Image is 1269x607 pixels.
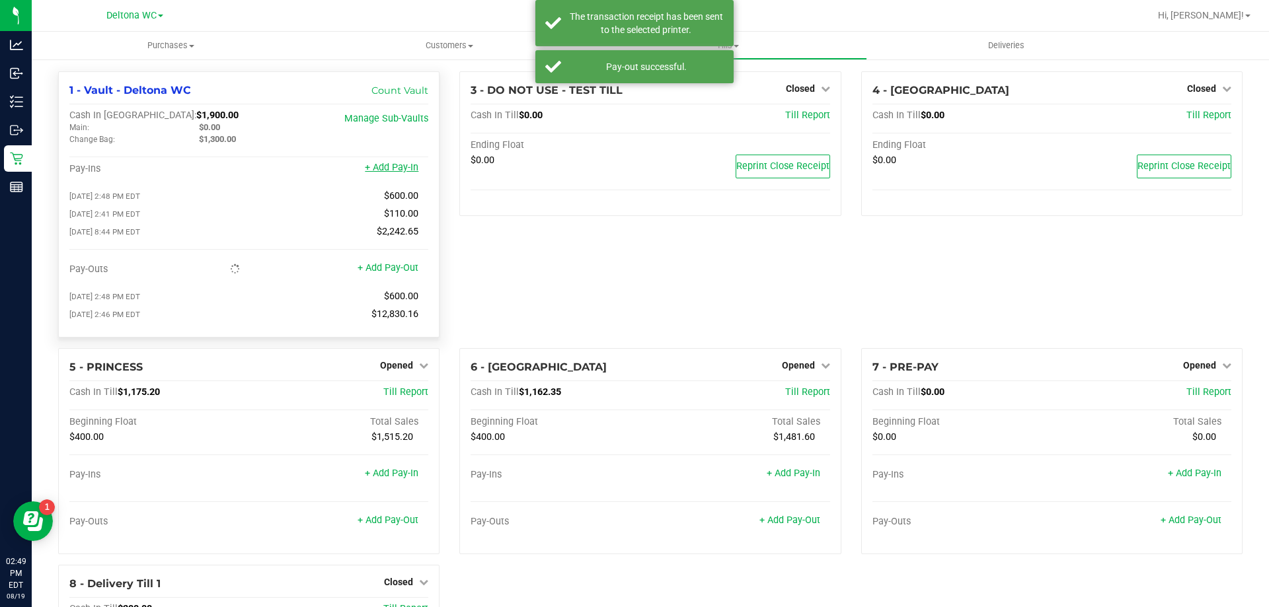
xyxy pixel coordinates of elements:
[358,515,418,526] a: + Add Pay-Out
[759,515,820,526] a: + Add Pay-Out
[69,431,104,443] span: $400.00
[872,84,1009,96] span: 4 - [GEOGRAPHIC_DATA]
[471,516,650,528] div: Pay-Outs
[69,84,191,96] span: 1 - Vault - Deltona WC
[311,40,588,52] span: Customers
[568,10,724,36] div: The transaction receipt has been sent to the selected printer.
[872,516,1052,528] div: Pay-Outs
[69,577,161,590] span: 8 - Delivery Till 1
[872,416,1052,428] div: Beginning Float
[69,292,140,301] span: [DATE] 2:48 PM EDT
[69,123,89,132] span: Main:
[69,264,249,275] div: Pay-Outs
[39,499,55,515] iframe: Resource center unread badge
[921,386,944,398] span: $0.00
[118,386,160,398] span: $1,175.20
[358,262,418,273] a: + Add Pay-Out
[10,180,23,194] inline-svg: Reports
[10,95,23,108] inline-svg: Inventory
[69,361,143,373] span: 5 - PRINCESS
[10,38,23,52] inline-svg: Analytics
[196,110,239,121] span: $1,900.00
[69,416,249,428] div: Beginning Float
[69,516,249,528] div: Pay-Outs
[471,110,519,121] span: Cash In Till
[785,386,830,398] a: Till Report
[69,110,196,121] span: Cash In [GEOGRAPHIC_DATA]:
[471,139,650,151] div: Ending Float
[310,32,588,59] a: Customers
[365,468,418,479] a: + Add Pay-In
[650,416,830,428] div: Total Sales
[69,209,140,219] span: [DATE] 2:41 PM EDT
[380,360,413,371] span: Opened
[69,386,118,398] span: Cash In Till
[736,161,829,172] span: Reprint Close Receipt
[767,468,820,479] a: + Add Pay-In
[69,192,140,201] span: [DATE] 2:48 PM EDT
[519,386,561,398] span: $1,162.35
[1137,161,1231,172] span: Reprint Close Receipt
[736,155,830,178] button: Reprint Close Receipt
[872,139,1052,151] div: Ending Float
[785,110,830,121] a: Till Report
[199,134,236,144] span: $1,300.00
[867,32,1145,59] a: Deliveries
[471,431,505,443] span: $400.00
[344,113,428,124] a: Manage Sub-Vaults
[782,360,815,371] span: Opened
[69,469,249,481] div: Pay-Ins
[1052,416,1231,428] div: Total Sales
[568,60,724,73] div: Pay-out successful.
[69,310,140,319] span: [DATE] 2:46 PM EDT
[1186,110,1231,121] a: Till Report
[1186,386,1231,398] a: Till Report
[1183,360,1216,371] span: Opened
[1158,10,1244,20] span: Hi, [PERSON_NAME]!
[69,163,249,175] div: Pay-Ins
[786,83,815,94] span: Closed
[471,386,519,398] span: Cash In Till
[872,361,939,373] span: 7 - PRE-PAY
[377,226,418,237] span: $2,242.65
[10,124,23,137] inline-svg: Outbound
[1137,155,1231,178] button: Reprint Close Receipt
[32,32,310,59] a: Purchases
[1192,431,1216,443] span: $0.00
[106,10,157,21] span: Deltona WC
[384,577,413,587] span: Closed
[10,67,23,80] inline-svg: Inbound
[371,431,413,443] span: $1,515.20
[69,135,115,144] span: Change Bag:
[384,208,418,219] span: $110.00
[921,110,944,121] span: $0.00
[32,40,310,52] span: Purchases
[471,361,607,373] span: 6 - [GEOGRAPHIC_DATA]
[872,110,921,121] span: Cash In Till
[371,308,418,320] span: $12,830.16
[872,155,896,166] span: $0.00
[471,469,650,481] div: Pay-Ins
[872,431,896,443] span: $0.00
[471,416,650,428] div: Beginning Float
[471,155,494,166] span: $0.00
[69,227,140,236] span: [DATE] 8:44 PM EDT
[872,386,921,398] span: Cash In Till
[6,555,26,591] p: 02:49 PM EDT
[1187,83,1216,94] span: Closed
[365,162,418,173] a: + Add Pay-In
[384,190,418,201] span: $600.00
[10,152,23,165] inline-svg: Retail
[970,40,1042,52] span: Deliveries
[371,85,428,96] a: Count Vault
[13,501,53,541] iframe: Resource center
[384,291,418,302] span: $600.00
[1161,515,1221,526] a: + Add Pay-Out
[471,84,623,96] span: 3 - DO NOT USE - TEST TILL
[773,431,815,443] span: $1,481.60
